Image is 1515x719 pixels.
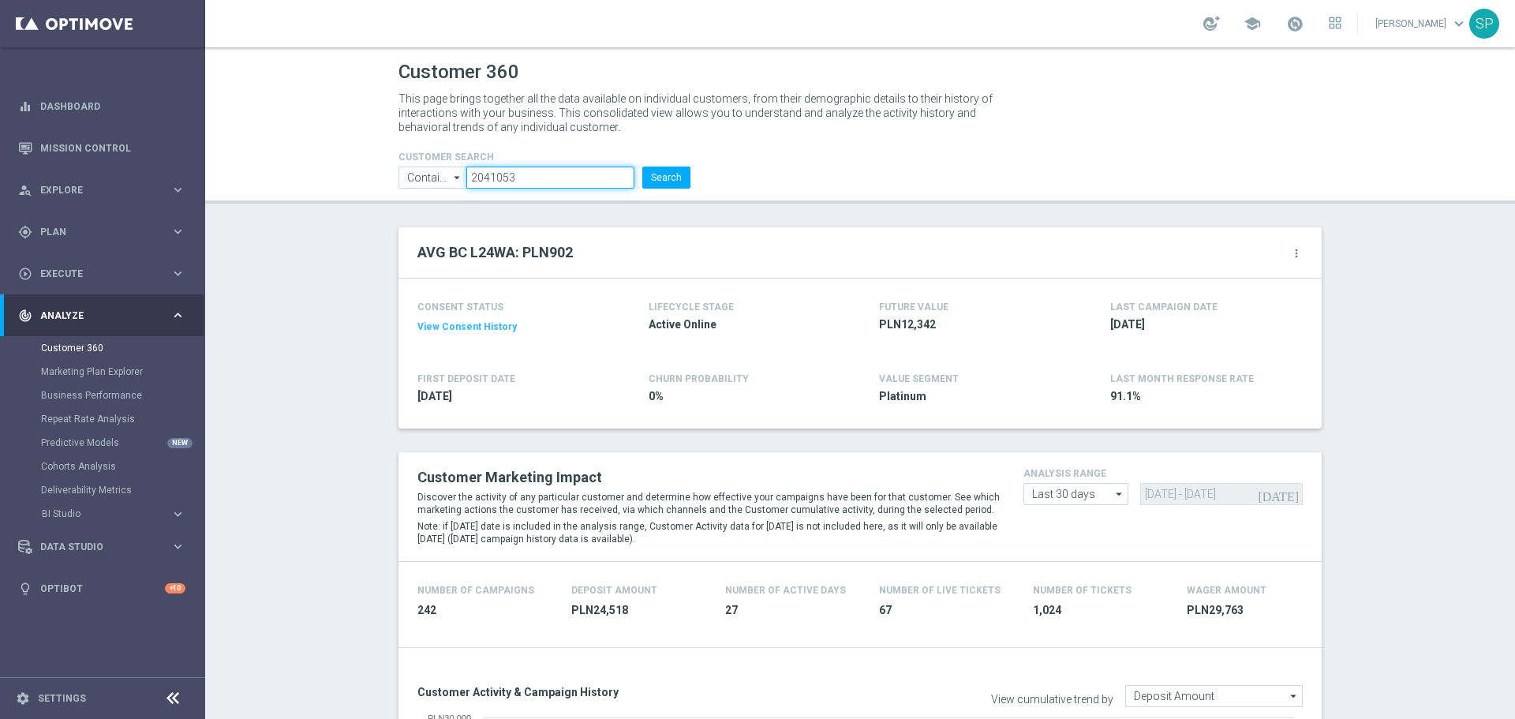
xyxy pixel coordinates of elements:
[1110,373,1254,384] span: LAST MONTH RESPONSE RATE
[879,373,959,384] h4: VALUE SEGMENT
[41,478,204,502] div: Deliverability Metrics
[16,691,30,706] i: settings
[1110,317,1295,332] span: 2025-10-06
[41,407,204,431] div: Repeat Rate Analysis
[417,468,1000,487] h2: Customer Marketing Impact
[17,582,186,595] button: lightbulb Optibot +10
[398,61,1322,84] h1: Customer 360
[41,507,186,520] button: BI Studio keyboard_arrow_right
[879,603,1014,618] span: 67
[41,460,164,473] a: Cohorts Analysis
[649,317,833,332] span: Active Online
[1286,686,1302,706] i: arrow_drop_down
[41,484,164,496] a: Deliverability Metrics
[1469,9,1499,39] div: SP
[17,541,186,553] button: Data Studio keyboard_arrow_right
[41,455,204,478] div: Cohorts Analysis
[1450,15,1468,32] span: keyboard_arrow_down
[398,92,1006,134] p: This page brings together all the data available on individual customers, from their demographic ...
[42,509,170,519] div: BI Studio
[18,267,170,281] div: Execute
[170,308,185,323] i: keyboard_arrow_right
[18,183,32,197] i: person_search
[170,507,185,522] i: keyboard_arrow_right
[38,694,86,703] a: Settings
[40,85,185,127] a: Dashboard
[170,182,185,197] i: keyboard_arrow_right
[571,603,706,618] span: PLN24,518
[649,389,833,404] span: 0%
[417,320,517,334] button: View Consent History
[18,99,32,114] i: equalizer
[41,384,204,407] div: Business Performance
[725,585,846,596] h4: Number of Active Days
[18,309,170,323] div: Analyze
[417,373,515,384] h4: FIRST DEPOSIT DATE
[417,685,848,699] h3: Customer Activity & Campaign History
[41,436,164,449] a: Predictive Models
[571,585,657,596] h4: Deposit Amount
[879,389,1064,404] span: Platinum
[417,520,1000,545] p: Note: if [DATE] date is included in the analysis range, Customer Activity data for [DATE] is not ...
[879,301,948,313] h4: FUTURE VALUE
[18,127,185,169] div: Mission Control
[170,224,185,239] i: keyboard_arrow_right
[18,540,170,554] div: Data Studio
[18,225,170,239] div: Plan
[17,184,186,197] button: person_search Explore keyboard_arrow_right
[42,509,155,519] span: BI Studio
[41,360,204,384] div: Marketing Plan Explorer
[17,142,186,155] button: Mission Control
[417,389,602,404] span: 2023-10-19
[879,585,1001,596] h4: Number Of Live Tickets
[417,585,534,596] h4: Number of Campaigns
[466,167,634,189] input: Enter CID, Email, name or phone
[41,413,164,425] a: Repeat Rate Analysis
[41,342,164,354] a: Customer 360
[18,309,32,323] i: track_changes
[649,301,734,313] h4: LIFECYCLE STAGE
[40,542,170,552] span: Data Studio
[167,438,193,448] div: NEW
[1023,483,1128,505] input: analysis range
[40,127,185,169] a: Mission Control
[17,226,186,238] button: gps_fixed Plan keyboard_arrow_right
[18,582,32,596] i: lightbulb
[1110,301,1218,313] h4: LAST CAMPAIGN DATE
[398,167,466,189] input: Contains
[41,365,164,378] a: Marketing Plan Explorer
[17,268,186,280] button: play_circle_outline Execute keyboard_arrow_right
[450,167,466,188] i: arrow_drop_down
[18,567,185,609] div: Optibot
[1023,468,1303,479] h4: analysis range
[170,539,185,554] i: keyboard_arrow_right
[1033,585,1132,596] h4: Number Of Tickets
[165,583,185,594] div: +10
[17,309,186,322] button: track_changes Analyze keyboard_arrow_right
[417,491,1000,516] p: Discover the activity of any particular customer and determine how effective your campaigns have ...
[1112,484,1128,504] i: arrow_drop_down
[649,373,749,384] span: CHURN PROBABILITY
[41,336,204,360] div: Customer 360
[398,152,690,163] h4: CUSTOMER SEARCH
[40,567,165,609] a: Optibot
[18,267,32,281] i: play_circle_outline
[17,100,186,113] button: equalizer Dashboard
[879,317,1064,332] span: PLN12,342
[41,502,204,526] div: BI Studio
[642,167,690,189] button: Search
[417,603,552,618] span: 242
[1187,603,1322,618] span: PLN29,763
[18,225,32,239] i: gps_fixed
[41,431,204,455] div: Predictive Models
[170,266,185,281] i: keyboard_arrow_right
[18,183,170,197] div: Explore
[991,693,1113,706] label: View cumulative trend by
[1290,247,1303,260] i: more_vert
